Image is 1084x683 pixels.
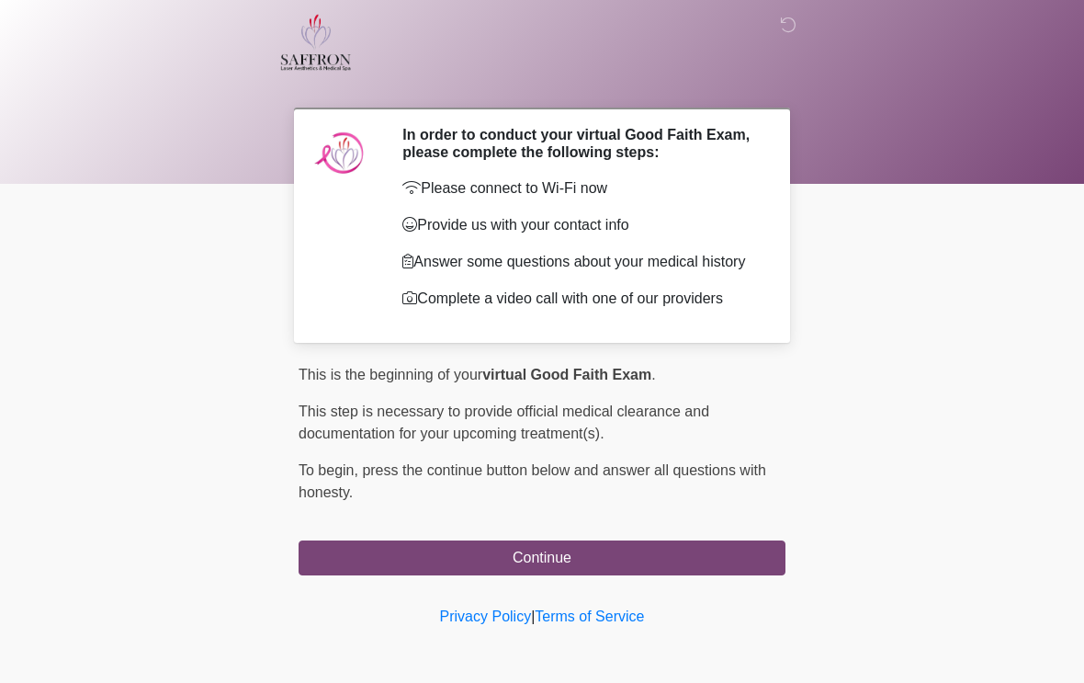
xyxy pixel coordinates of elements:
[402,214,758,236] p: Provide us with your contact info
[402,177,758,199] p: Please connect to Wi-Fi now
[299,462,766,500] span: press the continue button below and answer all questions with honesty.
[312,126,367,181] img: Agent Avatar
[299,462,362,478] span: To begin,
[402,288,758,310] p: Complete a video call with one of our providers
[402,126,758,161] h2: In order to conduct your virtual Good Faith Exam, please complete the following steps:
[535,609,644,624] a: Terms of Service
[402,251,758,273] p: Answer some questions about your medical history
[299,541,785,575] button: Continue
[651,367,655,382] span: .
[280,14,352,71] img: Saffron Laser Aesthetics and Medical Spa Logo
[531,609,535,624] a: |
[299,367,482,382] span: This is the beginning of your
[482,367,651,382] strong: virtual Good Faith Exam
[299,404,709,441] span: This step is necessary to provide official medical clearance and documentation for your upcoming ...
[440,609,532,624] a: Privacy Policy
